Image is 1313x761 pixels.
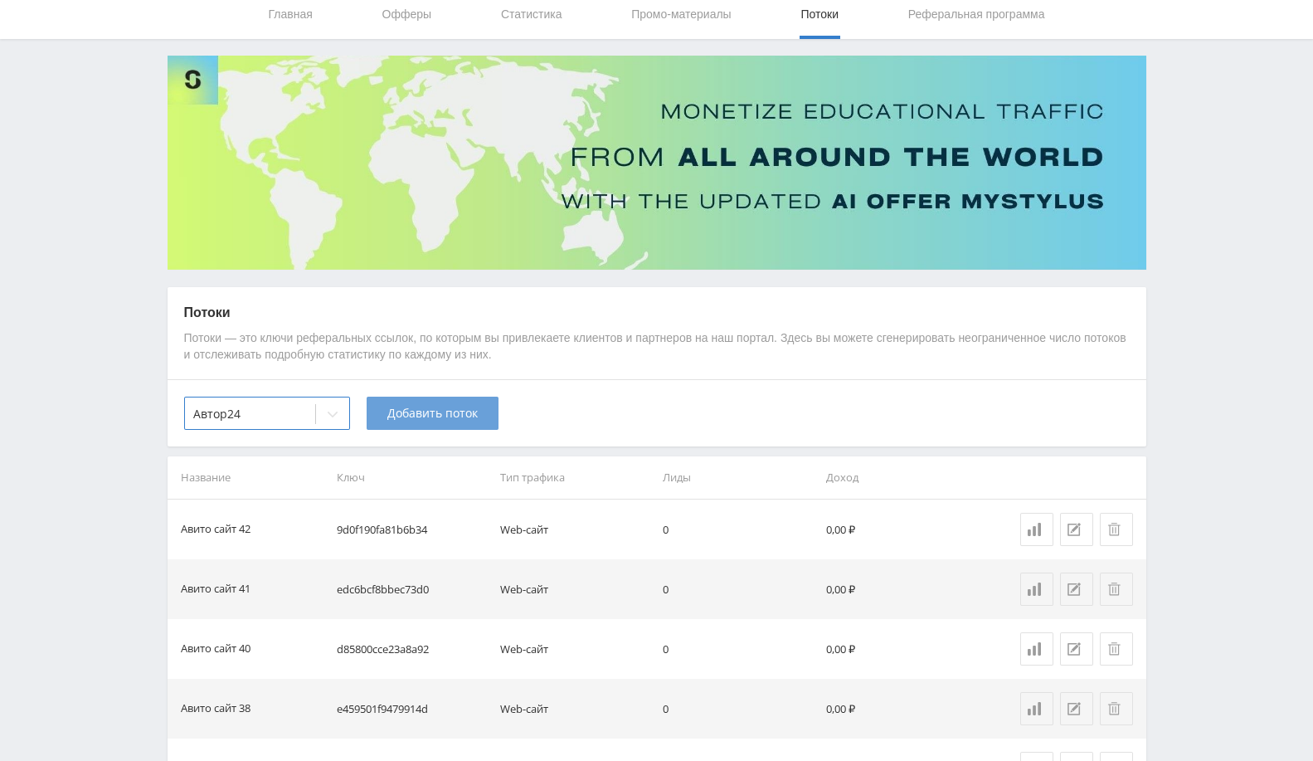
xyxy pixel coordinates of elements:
[168,456,331,499] th: Название
[494,679,657,739] td: Web-сайт
[494,559,657,619] td: Web-сайт
[387,407,478,420] span: Добавить поток
[181,520,250,539] div: Авито сайт 42
[494,456,657,499] th: Тип трафика
[656,500,819,559] td: 0
[330,456,494,499] th: Ключ
[1060,573,1093,606] button: Редактировать
[1100,513,1133,546] button: Удалить
[1020,573,1053,606] a: Статистика
[330,500,494,559] td: 9d0f190fa81b6b34
[330,559,494,619] td: edc6bcf8bbec73d0
[819,679,983,739] td: 0,00 ₽
[1020,513,1053,546] a: Статистика
[168,56,1146,270] img: Banner
[181,580,250,599] div: Авито сайт 41
[494,500,657,559] td: Web-сайт
[494,619,657,679] td: Web-сайт
[656,559,819,619] td: 0
[330,619,494,679] td: d85800cce23a8a92
[1060,692,1093,725] button: Редактировать
[819,559,983,619] td: 0,00 ₽
[656,456,819,499] th: Лиды
[330,679,494,739] td: e459501f9479914d
[1100,692,1133,725] button: Удалить
[367,397,498,430] button: Добавить поток
[181,640,250,659] div: Авито сайт 40
[184,304,1130,322] p: Потоки
[1020,632,1053,666] a: Статистика
[656,679,819,739] td: 0
[1060,513,1093,546] button: Редактировать
[1060,632,1093,666] button: Редактировать
[181,700,250,719] div: Авито сайт 38
[819,500,983,559] td: 0,00 ₽
[819,619,983,679] td: 0,00 ₽
[1020,692,1053,725] a: Статистика
[1100,632,1133,666] button: Удалить
[184,330,1130,363] p: Потоки — это ключи реферальных ссылок, по которым вы привлекаете клиентов и партнеров на наш порт...
[1100,573,1133,606] button: Удалить
[819,456,983,499] th: Доход
[656,619,819,679] td: 0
